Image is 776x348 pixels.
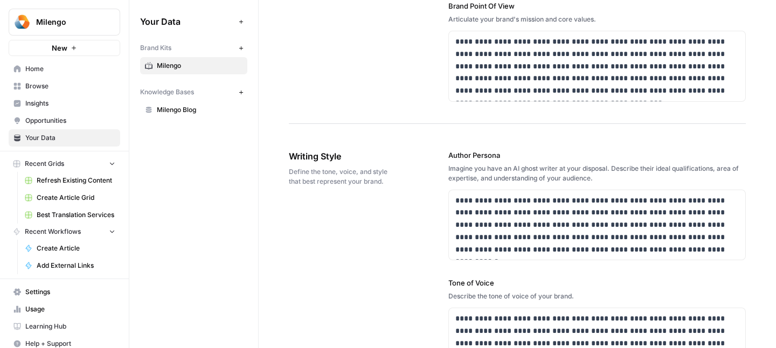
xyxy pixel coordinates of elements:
[140,57,247,74] a: Milengo
[25,159,64,169] span: Recent Grids
[9,318,120,335] a: Learning Hub
[9,129,120,147] a: Your Data
[25,227,81,236] span: Recent Workflows
[37,176,115,185] span: Refresh Existing Content
[20,240,120,257] a: Create Article
[9,224,120,240] button: Recent Workflows
[20,257,120,274] a: Add External Links
[37,261,115,270] span: Add External Links
[448,150,746,161] label: Author Persona
[9,283,120,301] a: Settings
[20,206,120,224] a: Best Translation Services
[9,78,120,95] a: Browse
[157,61,242,71] span: Milengo
[25,81,115,91] span: Browse
[25,304,115,314] span: Usage
[36,17,101,27] span: Milengo
[140,15,234,28] span: Your Data
[140,87,194,97] span: Knowledge Bases
[9,40,120,56] button: New
[37,210,115,220] span: Best Translation Services
[52,43,67,53] span: New
[448,164,746,183] div: Imagine you have an AI ghost writer at your disposal. Describe their ideal qualifications, area o...
[25,287,115,297] span: Settings
[25,99,115,108] span: Insights
[20,189,120,206] a: Create Article Grid
[25,133,115,143] span: Your Data
[448,15,746,24] div: Articulate your brand's mission and core values.
[9,156,120,172] button: Recent Grids
[25,116,115,126] span: Opportunities
[448,291,746,301] div: Describe the tone of voice of your brand.
[448,277,746,288] label: Tone of Voice
[448,1,746,11] label: Brand Point Of View
[20,172,120,189] a: Refresh Existing Content
[25,322,115,331] span: Learning Hub
[9,301,120,318] a: Usage
[37,243,115,253] span: Create Article
[289,150,388,163] span: Writing Style
[9,9,120,36] button: Workspace: Milengo
[9,95,120,112] a: Insights
[37,193,115,203] span: Create Article Grid
[9,60,120,78] a: Home
[140,101,247,119] a: Milengo Blog
[289,167,388,186] span: Define the tone, voice, and style that best represent your brand.
[140,43,171,53] span: Brand Kits
[9,112,120,129] a: Opportunities
[12,12,32,32] img: Milengo Logo
[25,64,115,74] span: Home
[157,105,242,115] span: Milengo Blog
